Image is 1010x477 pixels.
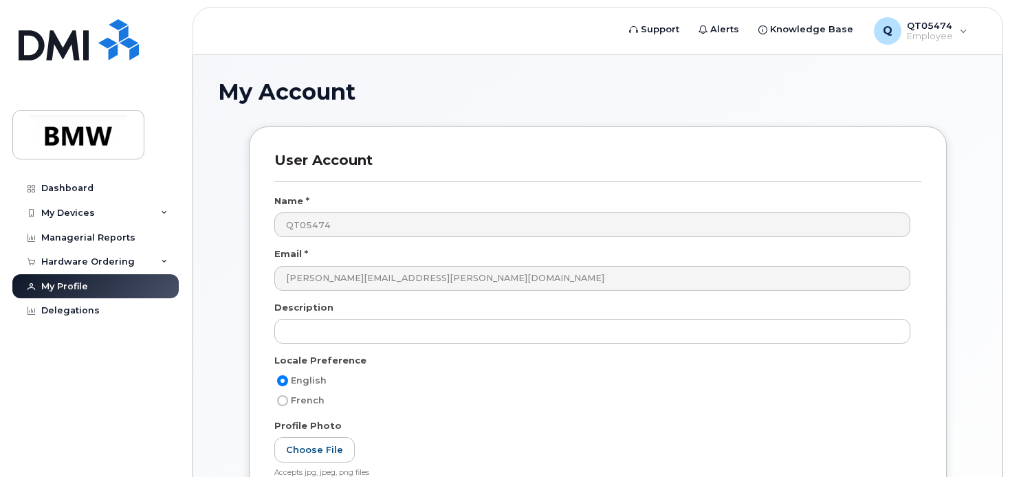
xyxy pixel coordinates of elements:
[274,354,366,367] label: Locale Preference
[218,80,978,104] h1: My Account
[274,195,309,208] label: Name *
[277,395,288,406] input: French
[274,247,308,260] label: Email *
[291,375,327,386] span: English
[274,152,921,181] h3: User Account
[274,437,355,463] label: Choose File
[274,419,342,432] label: Profile Photo
[274,301,333,314] label: Description
[277,375,288,386] input: English
[291,395,325,406] span: French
